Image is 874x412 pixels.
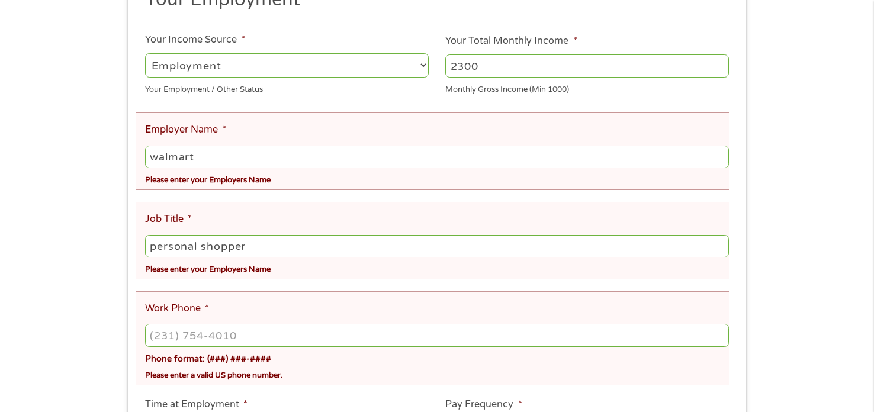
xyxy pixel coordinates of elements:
[145,170,729,186] div: Please enter your Employers Name
[145,324,729,346] input: (231) 754-4010
[445,398,522,411] label: Pay Frequency
[145,34,245,46] label: Your Income Source
[145,302,209,315] label: Work Phone
[145,235,729,257] input: Cashier
[145,146,729,168] input: Walmart
[445,35,577,47] label: Your Total Monthly Income
[445,79,729,95] div: Monthly Gross Income (Min 1000)
[145,124,226,136] label: Employer Name
[145,213,192,226] label: Job Title
[145,366,729,382] div: Please enter a valid US phone number.
[445,54,729,77] input: 1800
[145,398,248,411] label: Time at Employment
[145,349,729,366] div: Phone format: (###) ###-####
[145,260,729,276] div: Please enter your Employers Name
[145,79,429,95] div: Your Employment / Other Status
